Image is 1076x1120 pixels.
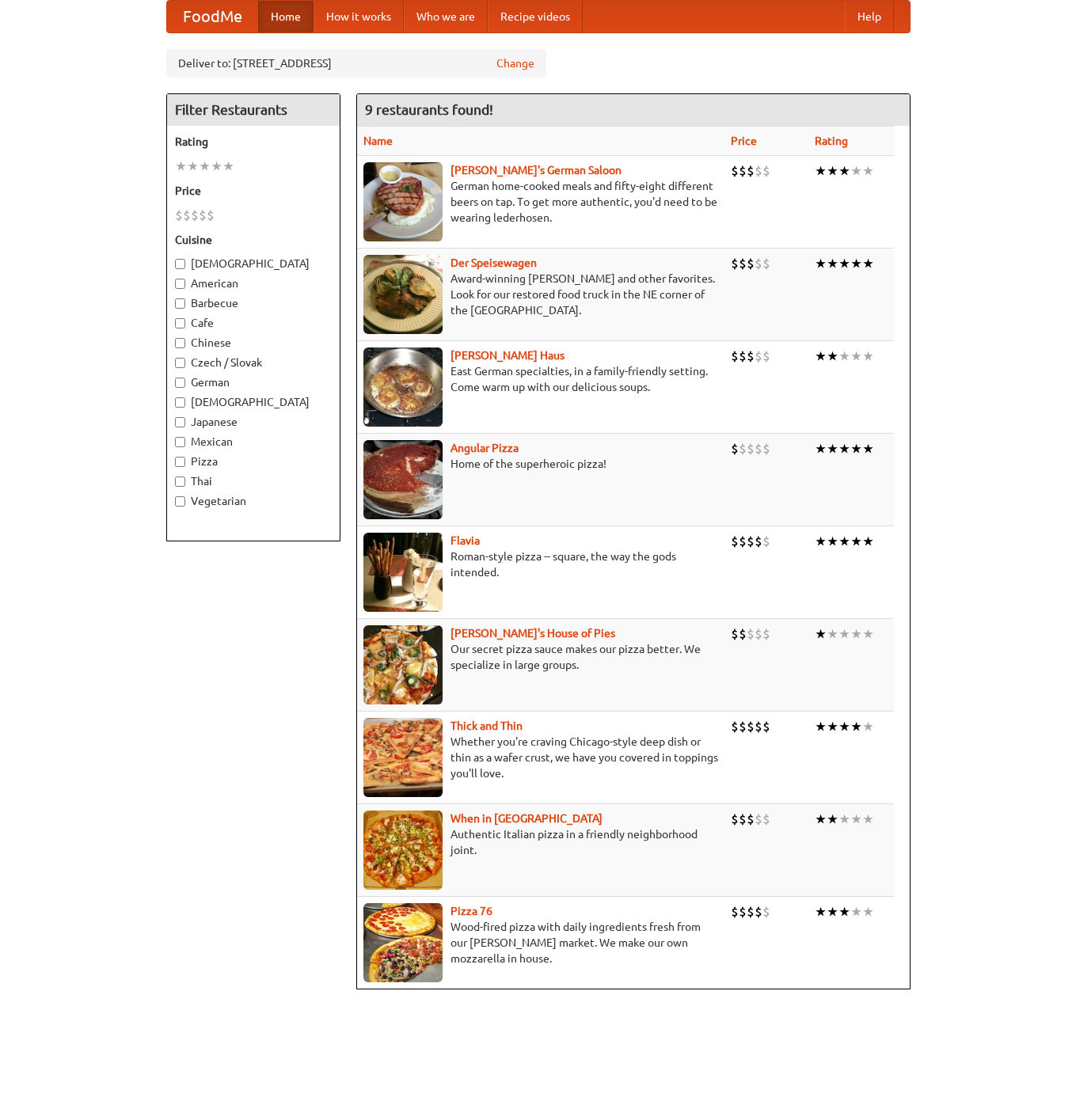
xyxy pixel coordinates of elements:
li: ★ [862,811,874,828]
a: [PERSON_NAME]'s House of Pies [451,627,615,640]
li: ★ [175,158,187,175]
input: German [175,378,185,388]
li: $ [762,255,770,272]
a: [PERSON_NAME]'s German Saloon [451,164,622,177]
li: ★ [815,162,827,180]
a: Price [731,135,757,147]
h5: Rating [175,134,332,150]
li: $ [762,440,770,457]
li: $ [739,533,747,550]
li: ★ [815,811,827,828]
li: $ [755,811,762,828]
li: ★ [827,347,838,365]
img: flavia.jpg [363,533,443,612]
li: $ [207,207,215,224]
li: ★ [838,903,850,921]
li: $ [175,207,183,224]
input: Pizza [175,457,185,467]
a: Recipe videos [488,1,583,32]
li: $ [739,718,747,735]
li: $ [755,162,762,180]
p: Home of the superheroic pizza! [363,456,718,472]
li: ★ [850,347,862,365]
li: $ [747,440,755,457]
li: $ [762,625,770,643]
a: Flavia [451,534,480,547]
label: Cafe [175,315,332,331]
li: $ [747,811,755,828]
a: Angular Pizza [451,442,519,454]
li: $ [755,718,762,735]
input: Chinese [175,338,185,348]
input: American [175,279,185,289]
li: $ [762,718,770,735]
b: Der Speisewagen [451,256,537,269]
li: ★ [850,255,862,272]
h5: Cuisine [175,232,332,248]
li: $ [731,255,739,272]
li: ★ [862,440,874,457]
li: $ [747,533,755,550]
img: speisewagen.jpg [363,255,443,334]
li: ★ [838,440,850,457]
li: $ [747,347,755,365]
input: Mexican [175,437,185,447]
li: ★ [827,533,838,550]
li: ★ [838,347,850,365]
li: ★ [827,255,838,272]
img: angular.jpg [363,440,443,519]
li: ★ [827,440,838,457]
li: $ [739,162,747,180]
a: How it works [314,1,404,32]
p: Authentic Italian pizza in a friendly neighborhood joint. [363,826,718,858]
li: $ [755,625,762,643]
label: [DEMOGRAPHIC_DATA] [175,394,332,410]
b: When in [GEOGRAPHIC_DATA] [451,812,603,825]
li: ★ [838,255,850,272]
li: ★ [815,718,827,735]
input: Vegetarian [175,496,185,507]
li: ★ [827,625,838,643]
li: ★ [838,625,850,643]
li: $ [747,718,755,735]
li: ★ [838,533,850,550]
li: $ [731,903,739,921]
a: Pizza 76 [451,905,492,917]
li: $ [731,625,739,643]
li: ★ [815,625,827,643]
li: $ [755,347,762,365]
li: ★ [850,625,862,643]
input: Thai [175,476,185,487]
li: $ [747,903,755,921]
label: Chinese [175,335,332,351]
li: ★ [862,347,874,365]
li: $ [739,903,747,921]
a: Thick and Thin [451,719,523,732]
li: ★ [850,440,862,457]
li: ★ [862,255,874,272]
li: $ [191,207,199,224]
p: Roman-style pizza -- square, the way the gods intended. [363,549,718,580]
a: Home [258,1,314,32]
li: ★ [815,347,827,365]
li: $ [739,347,747,365]
li: ★ [862,533,874,550]
img: pizza76.jpg [363,903,443,982]
li: ★ [815,903,827,921]
label: Japanese [175,414,332,430]
li: $ [762,903,770,921]
li: ★ [222,158,234,175]
li: $ [755,903,762,921]
li: ★ [850,718,862,735]
li: ★ [850,162,862,180]
li: ★ [815,440,827,457]
li: $ [183,207,191,224]
li: ★ [815,255,827,272]
a: [PERSON_NAME] Haus [451,349,565,362]
li: $ [731,718,739,735]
